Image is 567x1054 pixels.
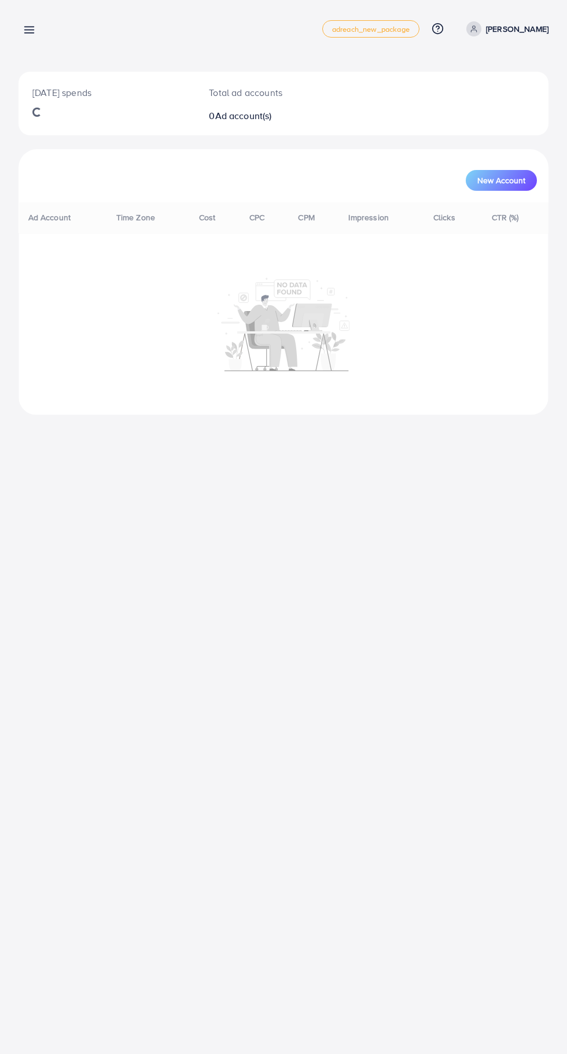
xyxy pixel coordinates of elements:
span: New Account [477,176,525,184]
h2: 0 [209,110,314,121]
a: [PERSON_NAME] [462,21,548,36]
p: Total ad accounts [209,86,314,99]
span: adreach_new_package [332,25,410,33]
a: adreach_new_package [322,20,419,38]
p: [DATE] spends [32,86,181,99]
span: Ad account(s) [215,109,272,122]
button: New Account [466,170,537,191]
p: [PERSON_NAME] [486,22,548,36]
